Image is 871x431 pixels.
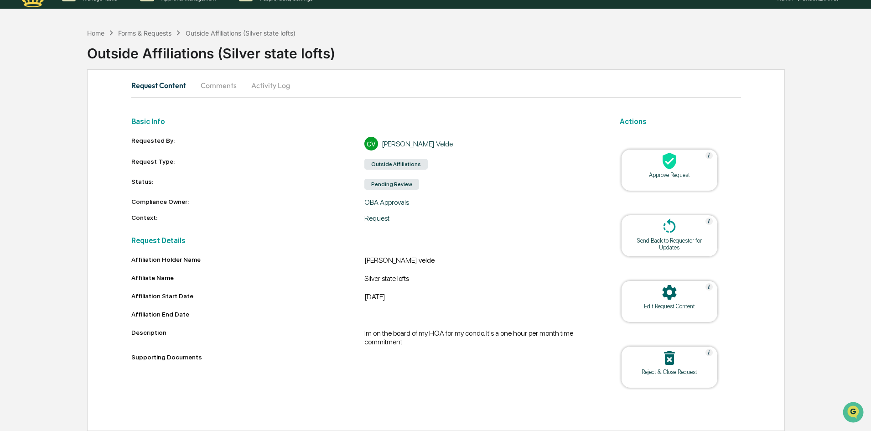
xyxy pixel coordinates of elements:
div: CV [364,137,378,151]
h2: Basic Info [131,117,598,126]
div: Outside Affiliations (Silver state lofts) [186,29,296,37]
div: [PERSON_NAME] Velde [382,140,453,148]
div: Status: [131,178,365,191]
button: Start new chat [155,73,166,83]
iframe: Open customer support [842,401,866,426]
div: Compliance Owner: [131,198,365,207]
div: Outside Affiliations (Silver state lofts) [87,38,871,62]
img: Help [705,218,713,225]
div: 🔎 [9,133,16,140]
span: Attestations [75,115,113,124]
div: Request [364,214,598,223]
div: Affiliation Start Date [131,292,365,300]
div: Im on the board of my HOA for my condo. It's a one hour per month time commitment [364,329,598,346]
span: Data Lookup [18,132,57,141]
div: Outside Affiliations [364,159,428,170]
div: Forms & Requests [118,29,171,37]
div: 🖐️ [9,116,16,123]
div: Approve Request [628,171,710,178]
img: Help [705,349,713,356]
div: We're offline, we'll be back soon [31,79,119,86]
div: Affiliation End Date [131,311,365,318]
div: Pending Review [364,179,419,190]
img: 1746055101610-c473b297-6a78-478c-a979-82029cc54cd1 [9,70,26,86]
div: [DATE] [364,292,598,303]
div: Supporting Documents [131,353,598,361]
a: 🗄️Attestations [62,111,117,128]
div: Requested By: [131,137,365,151]
a: Powered byPylon [64,154,110,161]
div: Context: [131,214,365,223]
img: Help [705,283,713,291]
div: Home [87,29,104,37]
a: 🖐️Preclearance [5,111,62,128]
h2: Actions [620,117,741,126]
span: Preclearance [18,115,59,124]
img: Help [705,152,713,159]
div: [PERSON_NAME] velde [364,256,598,267]
div: Request Type: [131,158,365,171]
h2: Request Details [131,236,598,245]
div: OBA Approvals [364,198,598,207]
div: 🗄️ [66,116,73,123]
div: Start new chat [31,70,150,79]
div: Description [131,329,365,343]
button: Activity Log [244,74,297,96]
button: Request Content [131,74,193,96]
div: Reject & Close Request [628,369,710,375]
div: Silver state lofts [364,274,598,285]
div: Edit Request Content [628,303,710,310]
div: Affiliation Holder Name [131,256,365,263]
span: Pylon [91,155,110,161]
p: How can we help? [9,19,166,34]
a: 🔎Data Lookup [5,129,61,145]
div: Affiliate Name [131,274,365,281]
div: Send Back to Requestor for Updates [628,237,710,251]
button: Comments [193,74,244,96]
div: secondary tabs example [131,74,741,96]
